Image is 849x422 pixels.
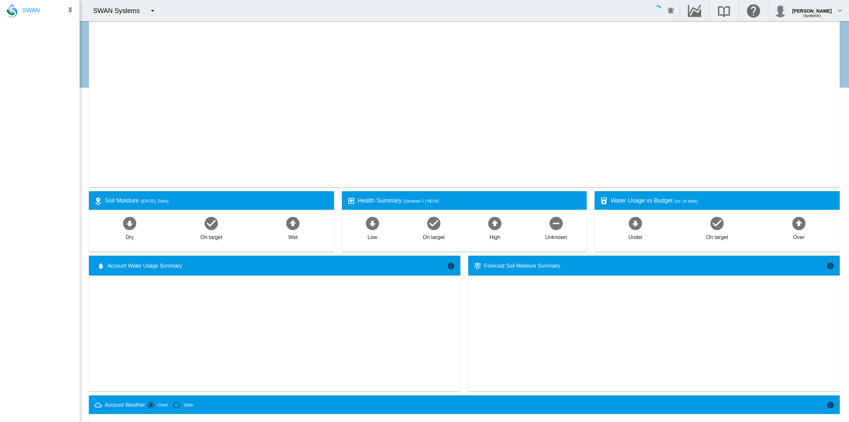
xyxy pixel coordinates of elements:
md-icon: icon-menu-down [149,7,157,15]
md-icon: icon-chevron-down [836,7,844,15]
div: Unknown [545,231,567,241]
md-icon: icon-water [97,262,105,270]
md-radio-button: Table [173,402,193,408]
div: Water Usage vs Budget [611,197,834,205]
md-icon: icon-cup-water [600,197,608,205]
md-icon: icon-map-marker-radius [94,197,102,205]
div: Low [367,231,377,241]
md-icon: icon-minus-circle [548,215,564,231]
div: Under [628,231,643,241]
div: Health Summary [358,197,582,205]
div: Over [793,231,804,241]
span: (SysAdmin) [803,14,821,18]
span: (no. of sites) [674,199,697,204]
div: Soil Moisture [105,197,329,205]
md-icon: icon-checkbox-marked-circle [203,215,219,231]
span: SWAN [22,6,40,15]
img: profile.jpg [774,4,787,17]
md-icon: icon-bell-ring [667,7,675,15]
md-icon: icon-information [447,262,455,270]
md-icon: icon-pin [66,7,74,15]
div: On target [200,231,222,241]
md-icon: Click here for help [746,7,761,15]
span: Account Water Usage Summary [107,262,447,270]
md-icon: icon-arrow-down-bold-circle [122,215,138,231]
md-icon: icon-information [826,262,834,270]
div: [PERSON_NAME] [792,5,832,12]
md-icon: icon-information [826,401,834,409]
span: (Sentinel-2 | NDVI) [403,199,439,204]
div: Wet [289,231,298,241]
img: SWAN-Landscape-Logo-Colour-drop.png [7,4,17,18]
md-radio-button: Chart [148,402,168,408]
md-icon: icon-checkbox-marked-circle [709,215,725,231]
md-icon: Go to the Data Hub [686,7,702,15]
md-icon: icon-arrow-down-bold-circle [364,215,380,231]
md-icon: icon-arrow-up-bold-circle [791,215,807,231]
md-icon: icon-arrow-up-bold-circle [487,215,503,231]
md-icon: Search the knowledge base [716,7,732,15]
md-icon: icon-thermometer-lines [474,262,482,270]
div: On target [423,231,445,241]
button: icon-menu-down [146,4,159,17]
md-icon: icon-checkbox-marked-circle [426,215,442,231]
md-icon: icon-heart-box-outline [347,197,355,205]
div: On target [706,231,728,241]
md-icon: icon-arrow-down-bold-circle [627,215,643,231]
div: Forecast Soil Moisture Summary [484,262,826,270]
button: icon-bell-ring [664,4,678,17]
div: Account Weather [105,401,145,409]
md-icon: icon-weather-cloudy [94,401,102,409]
div: Dry [126,231,134,241]
div: SWAN Systems [93,6,146,15]
span: ([DATE], Sites) [141,199,168,204]
div: High [490,231,500,241]
md-icon: icon-arrow-up-bold-circle [285,215,301,231]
